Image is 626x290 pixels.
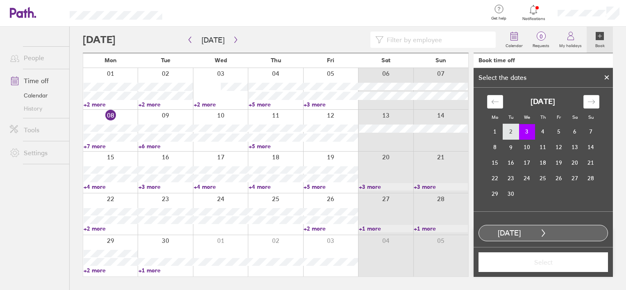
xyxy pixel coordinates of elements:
label: Requests [528,41,554,48]
span: Tue [161,57,170,63]
a: Book [587,27,613,53]
td: Choose Friday, September 12, 2025 as your check-out date. It’s available. [551,140,567,155]
a: +5 more [249,101,303,108]
span: Sat [381,57,390,63]
td: Choose Wednesday, September 17, 2025 as your check-out date. It’s available. [519,155,535,171]
td: Choose Friday, September 19, 2025 as your check-out date. It’s available. [551,155,567,171]
small: Su [588,114,594,120]
a: +2 more [84,101,138,108]
td: Choose Thursday, September 4, 2025 as your check-out date. It’s available. [535,124,551,140]
a: +2 more [138,101,193,108]
div: Move forward to switch to the next month. [583,95,599,109]
a: 0Requests [528,27,554,53]
div: Move backward to switch to the previous month. [487,95,503,109]
td: Choose Sunday, September 14, 2025 as your check-out date. It’s available. [583,140,599,155]
span: Get help [485,16,512,21]
td: Choose Monday, September 1, 2025 as your check-out date. It’s available. [487,124,503,140]
span: 0 [528,33,554,40]
label: Book [590,41,610,48]
a: Calendar [3,89,69,102]
td: Choose Saturday, September 13, 2025 as your check-out date. It’s available. [567,140,583,155]
td: Choose Tuesday, September 30, 2025 as your check-out date. It’s available. [503,186,519,202]
a: History [3,102,69,115]
small: Sa [572,114,578,120]
small: Mo [492,114,498,120]
button: Select [479,252,608,272]
span: Sun [435,57,446,63]
td: Choose Saturday, September 6, 2025 as your check-out date. It’s available. [567,124,583,140]
div: Book time off [479,57,515,63]
a: +4 more [84,183,138,190]
small: Th [540,114,546,120]
a: My holidays [554,27,587,53]
td: Choose Sunday, September 7, 2025 as your check-out date. It’s available. [583,124,599,140]
td: Choose Friday, September 26, 2025 as your check-out date. It’s available. [551,171,567,186]
a: Notifications [520,4,547,21]
a: +5 more [304,183,358,190]
a: +3 more [414,183,468,190]
a: Tools [3,122,69,138]
a: +1 more [414,225,468,232]
small: Tu [508,114,513,120]
span: Wed [215,57,227,63]
a: +3 more [304,101,358,108]
a: +2 more [304,225,358,232]
a: +1 more [359,225,413,232]
td: Selected as start date. Wednesday, September 3, 2025 [519,124,535,140]
a: Calendar [501,27,528,53]
a: +6 more [138,143,193,150]
strong: [DATE] [531,97,555,106]
td: Choose Monday, September 22, 2025 as your check-out date. It’s available. [487,171,503,186]
div: [DATE] [479,229,540,238]
a: +2 more [194,101,248,108]
input: Filter by employee [383,32,491,48]
a: Settings [3,145,69,161]
td: Choose Sunday, September 21, 2025 as your check-out date. It’s available. [583,155,599,171]
td: Choose Saturday, September 27, 2025 as your check-out date. It’s available. [567,171,583,186]
label: Calendar [501,41,528,48]
td: Choose Tuesday, September 16, 2025 as your check-out date. It’s available. [503,155,519,171]
td: Choose Friday, September 5, 2025 as your check-out date. It’s available. [551,124,567,140]
td: Choose Monday, September 29, 2025 as your check-out date. It’s available. [487,186,503,202]
td: Choose Thursday, September 25, 2025 as your check-out date. It’s available. [535,171,551,186]
td: Choose Tuesday, September 2, 2025 as your check-out date. It’s available. [503,124,519,140]
a: +4 more [194,183,248,190]
a: People [3,50,69,66]
td: Choose Sunday, September 28, 2025 as your check-out date. It’s available. [583,171,599,186]
a: +3 more [138,183,193,190]
span: Select [484,258,602,266]
span: Thu [271,57,281,63]
a: +3 more [359,183,413,190]
a: +1 more [138,267,193,274]
a: +5 more [249,143,303,150]
td: Choose Saturday, September 20, 2025 as your check-out date. It’s available. [567,155,583,171]
a: +7 more [84,143,138,150]
td: Choose Tuesday, September 23, 2025 as your check-out date. It’s available. [503,171,519,186]
a: Time off [3,72,69,89]
a: +2 more [84,225,138,232]
span: Mon [104,57,117,63]
a: +2 more [84,267,138,274]
small: We [524,114,530,120]
td: Choose Wednesday, September 24, 2025 as your check-out date. It’s available. [519,171,535,186]
td: Choose Thursday, September 18, 2025 as your check-out date. It’s available. [535,155,551,171]
td: Choose Wednesday, September 10, 2025 as your check-out date. It’s available. [519,140,535,155]
div: Calendar [478,88,608,211]
td: Choose Thursday, September 11, 2025 as your check-out date. It’s available. [535,140,551,155]
button: [DATE] [195,33,231,47]
span: Notifications [520,16,547,21]
div: Select the dates [474,74,531,81]
label: My holidays [554,41,587,48]
span: Fri [327,57,334,63]
td: Choose Tuesday, September 9, 2025 as your check-out date. It’s available. [503,140,519,155]
td: Choose Monday, September 15, 2025 as your check-out date. It’s available. [487,155,503,171]
small: Fr [557,114,561,120]
td: Choose Monday, September 8, 2025 as your check-out date. It’s available. [487,140,503,155]
a: +4 more [249,183,303,190]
